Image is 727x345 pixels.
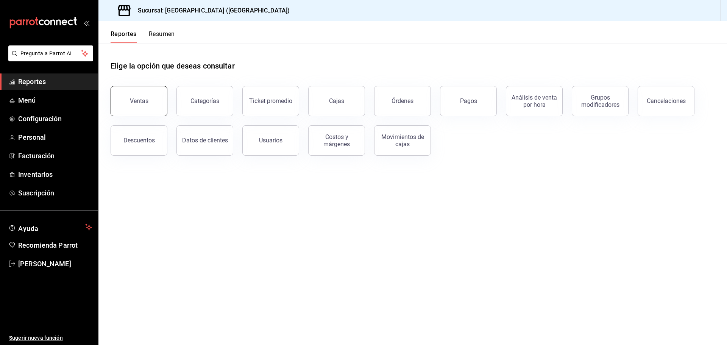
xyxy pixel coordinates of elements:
span: Personal [18,132,92,142]
div: navigation tabs [111,30,175,43]
button: Grupos modificadores [572,86,629,116]
button: Ticket promedio [242,86,299,116]
span: Menú [18,95,92,105]
div: Usuarios [259,137,282,144]
div: Grupos modificadores [577,94,624,108]
button: Ventas [111,86,167,116]
div: Cajas [329,97,344,105]
div: Ventas [130,97,148,105]
span: Suscripción [18,188,92,198]
span: [PERSON_NAME] [18,259,92,269]
button: Resumen [149,30,175,43]
button: Pagos [440,86,497,116]
div: Cancelaciones [647,97,686,105]
button: Cajas [308,86,365,116]
span: Configuración [18,114,92,124]
div: Datos de clientes [182,137,228,144]
div: Categorías [190,97,219,105]
button: Usuarios [242,125,299,156]
button: Datos de clientes [176,125,233,156]
span: Facturación [18,151,92,161]
button: Análisis de venta por hora [506,86,563,116]
div: Órdenes [392,97,413,105]
a: Pregunta a Parrot AI [5,55,93,63]
div: Costos y márgenes [313,133,360,148]
button: Cancelaciones [638,86,694,116]
span: Ayuda [18,223,82,232]
span: Inventarios [18,169,92,180]
button: open_drawer_menu [83,20,89,26]
button: Categorías [176,86,233,116]
h3: Sucursal: [GEOGRAPHIC_DATA] ([GEOGRAPHIC_DATA]) [132,6,290,15]
span: Reportes [18,76,92,87]
h1: Elige la opción que deseas consultar [111,60,235,72]
button: Movimientos de cajas [374,125,431,156]
span: Pregunta a Parrot AI [20,50,81,58]
span: Recomienda Parrot [18,240,92,250]
button: Reportes [111,30,137,43]
div: Análisis de venta por hora [511,94,558,108]
div: Ticket promedio [249,97,292,105]
div: Descuentos [123,137,155,144]
button: Descuentos [111,125,167,156]
div: Movimientos de cajas [379,133,426,148]
button: Órdenes [374,86,431,116]
button: Costos y márgenes [308,125,365,156]
div: Pagos [460,97,477,105]
button: Pregunta a Parrot AI [8,45,93,61]
span: Sugerir nueva función [9,334,92,342]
